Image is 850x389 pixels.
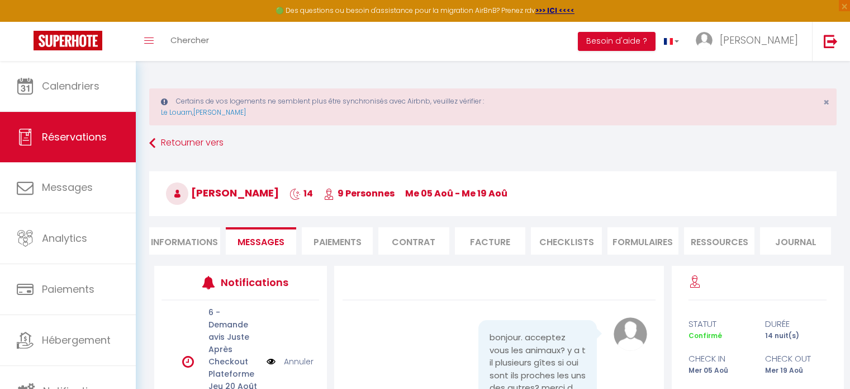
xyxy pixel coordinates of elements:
[42,282,94,296] span: Paiements
[267,355,276,368] img: NO IMAGE
[758,331,834,341] div: 14 nuit(s)
[823,97,829,107] button: Close
[42,333,111,347] span: Hébergement
[161,107,192,117] a: Le Louarn
[42,130,107,144] span: Réservations
[302,227,373,255] li: Paiements
[535,6,574,15] a: >>> ICI <<<<
[758,317,834,331] div: durée
[758,352,834,365] div: check out
[531,227,602,255] li: CHECKLISTS
[162,22,217,61] a: Chercher
[720,33,798,47] span: [PERSON_NAME]
[221,270,287,295] h3: Notifications
[42,180,93,194] span: Messages
[378,227,449,255] li: Contrat
[34,31,102,50] img: Super Booking
[324,187,395,200] span: 9 Personnes
[681,317,758,331] div: statut
[42,231,87,245] span: Analytics
[193,107,246,117] a: [PERSON_NAME]
[823,95,829,109] span: ×
[760,227,831,255] li: Journal
[578,32,656,51] button: Besoin d'aide ?
[149,133,837,153] a: Retourner vers
[455,227,526,255] li: Facture
[42,79,99,93] span: Calendriers
[208,306,259,380] p: 6 - Demande avis Juste Après Checkout Plateforme
[687,22,812,61] a: ... [PERSON_NAME]
[681,365,758,376] div: Mer 05 Aoû
[405,187,507,200] span: me 05 Aoû - me 19 Aoû
[284,355,314,368] a: Annuler
[166,186,279,200] span: [PERSON_NAME]
[149,88,837,125] div: Certains de vos logements ne semblent plus être synchronisés avec Airbnb, veuillez vérifier : ,
[824,34,838,48] img: logout
[607,227,678,255] li: FORMULAIRES
[238,236,284,249] span: Messages
[289,187,313,200] span: 14
[614,317,647,351] img: avatar.png
[696,32,713,49] img: ...
[149,227,220,255] li: Informations
[681,352,758,365] div: check in
[684,227,755,255] li: Ressources
[688,331,722,340] span: Confirmé
[170,34,209,46] span: Chercher
[758,365,834,376] div: Mer 19 Aoû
